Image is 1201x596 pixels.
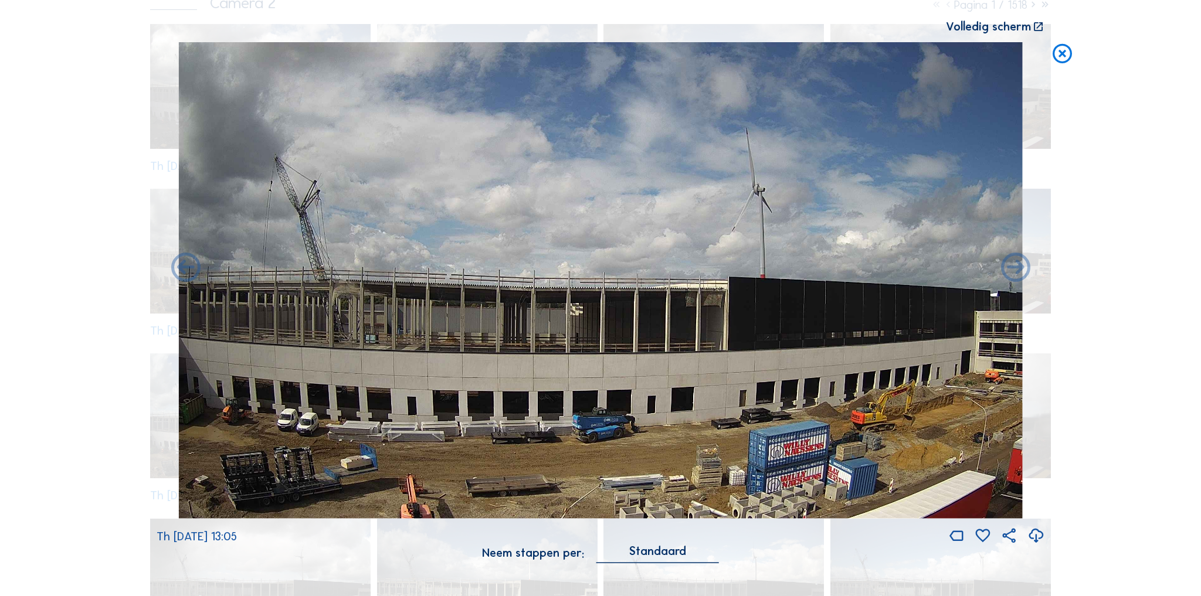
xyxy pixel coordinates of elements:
div: Standaard [596,546,719,563]
i: Back [998,250,1033,286]
div: Volledig scherm [946,21,1031,33]
span: Th [DATE] 13:05 [157,529,237,543]
img: Image [179,42,1023,519]
i: Forward [168,250,203,286]
div: Neem stappen per: [482,547,584,559]
div: Standaard [629,546,686,556]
